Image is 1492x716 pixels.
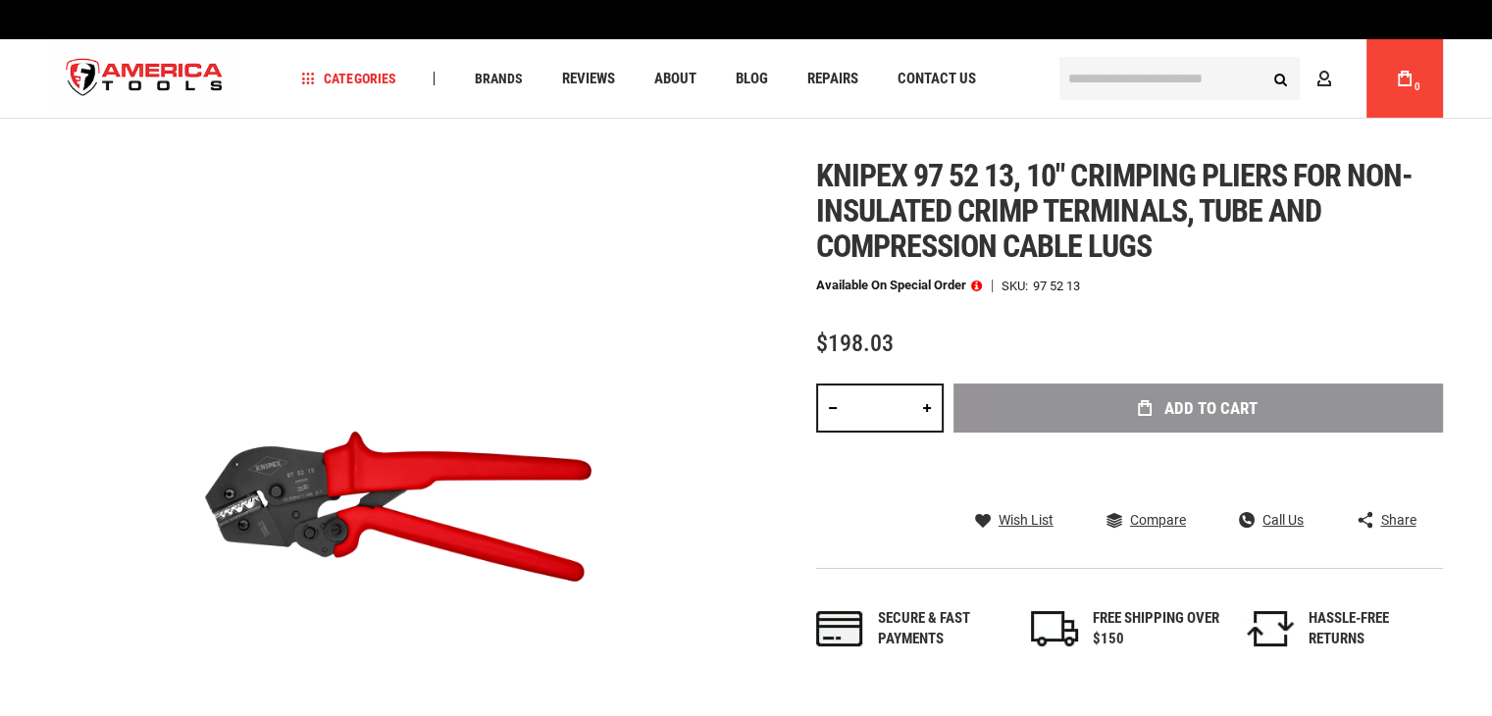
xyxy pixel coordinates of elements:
div: HASSLE-FREE RETURNS [1309,608,1436,650]
iframe: Secure express checkout frame [950,438,1447,446]
a: Contact Us [888,66,984,92]
a: Wish List [975,511,1054,529]
a: Repairs [797,66,866,92]
div: Secure & fast payments [878,608,1005,650]
span: About [653,72,695,86]
span: Call Us [1262,513,1304,527]
a: Brands [465,66,531,92]
img: returns [1247,611,1294,646]
a: store logo [50,42,240,116]
span: Reviews [561,72,614,86]
strong: SKU [1002,280,1033,292]
span: Brands [474,72,522,85]
span: Wish List [999,513,1054,527]
span: Repairs [806,72,857,86]
img: payments [816,611,863,646]
span: 0 [1415,81,1420,92]
img: shipping [1031,611,1078,646]
span: Categories [301,72,395,85]
a: About [644,66,704,92]
a: 0 [1386,39,1423,118]
span: Knipex 97 52 13, 10" crimping pliers for non-insulated crimp terminals, tube and compression cabl... [816,157,1414,265]
span: Compare [1130,513,1186,527]
button: Search [1262,60,1300,97]
a: Call Us [1239,511,1304,529]
span: Blog [735,72,767,86]
img: America Tools [50,42,240,116]
a: Compare [1106,511,1186,529]
span: $198.03 [816,330,894,357]
p: Available on Special Order [816,279,982,292]
a: Categories [292,66,404,92]
span: Share [1380,513,1415,527]
div: FREE SHIPPING OVER $150 [1093,608,1220,650]
div: 97 52 13 [1033,280,1080,292]
span: Contact Us [897,72,975,86]
a: Reviews [552,66,623,92]
a: Blog [726,66,776,92]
